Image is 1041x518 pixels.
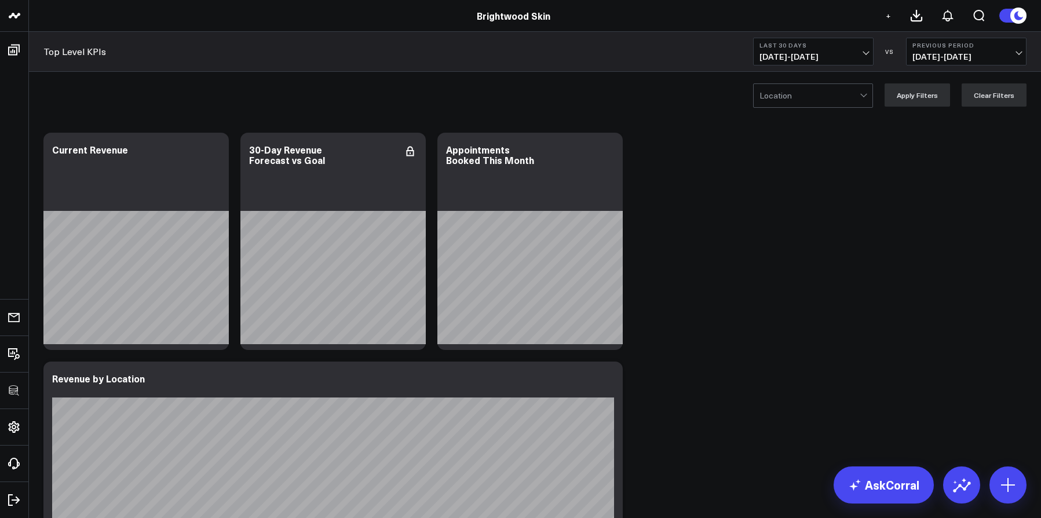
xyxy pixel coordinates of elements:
[962,83,1027,107] button: Clear Filters
[881,9,895,23] button: +
[912,42,1020,49] b: Previous Period
[52,372,145,385] div: Revenue by Location
[759,42,867,49] b: Last 30 Days
[249,143,325,166] div: 30-Day Revenue Forecast vs Goal
[834,466,934,504] a: AskCorral
[912,52,1020,61] span: [DATE] - [DATE]
[886,12,891,20] span: +
[753,38,874,65] button: Last 30 Days[DATE]-[DATE]
[906,38,1027,65] button: Previous Period[DATE]-[DATE]
[43,45,106,58] a: Top Level KPIs
[885,83,950,107] button: Apply Filters
[52,143,128,156] div: Current Revenue
[879,48,900,55] div: VS
[759,52,867,61] span: [DATE] - [DATE]
[477,9,550,22] a: Brightwood Skin
[446,143,534,166] div: Appointments Booked This Month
